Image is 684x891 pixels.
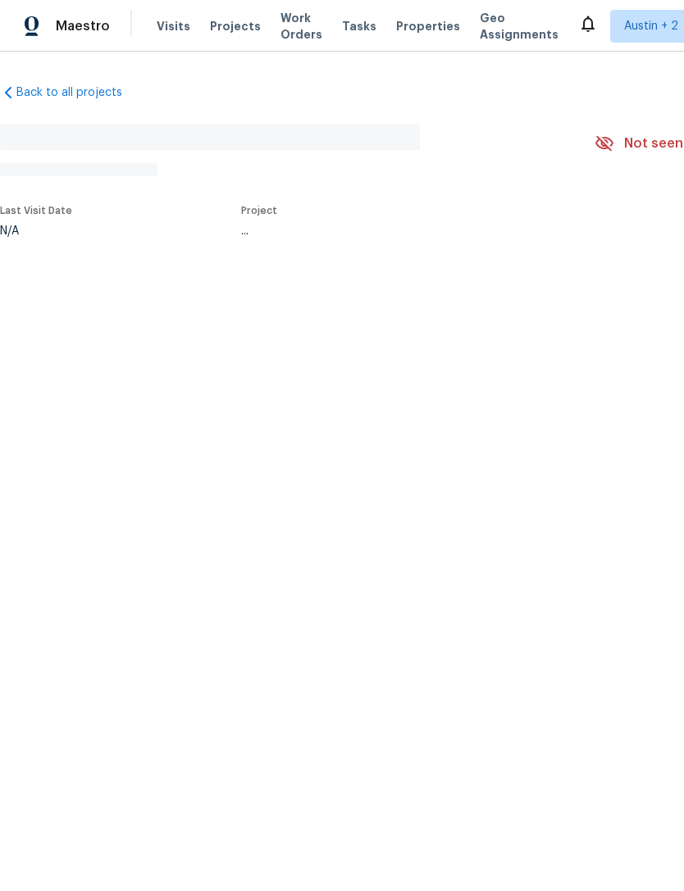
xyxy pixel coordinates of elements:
span: Tasks [342,20,376,32]
span: Maestro [56,18,110,34]
span: Projects [210,18,261,34]
span: Visits [157,18,190,34]
div: ... [241,225,556,237]
span: Austin + 2 [624,18,678,34]
span: Project [241,206,277,216]
span: Work Orders [280,10,322,43]
span: Properties [396,18,460,34]
span: Geo Assignments [480,10,559,43]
